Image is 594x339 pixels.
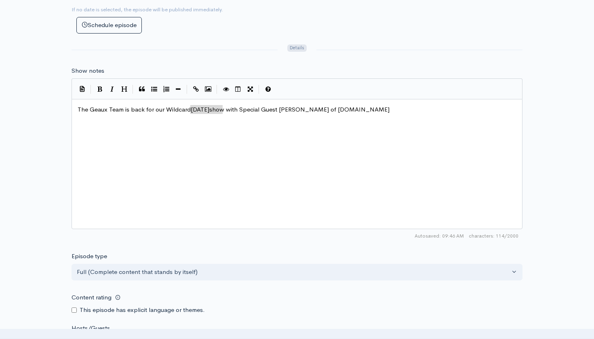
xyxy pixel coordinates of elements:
[77,267,510,277] div: Full (Complete content that stands by itself)
[118,83,130,95] button: Heading
[217,85,217,94] i: |
[172,83,184,95] button: Insert Horizontal Line
[72,6,223,13] small: If no date is selected, the episode will be published immediately.
[72,252,107,261] label: Episode type
[72,264,522,280] button: Full (Complete content that stands by itself)
[259,85,259,94] i: |
[244,83,256,95] button: Toggle Fullscreen
[202,83,214,95] button: Insert Image
[72,66,104,76] label: Show notes
[91,85,91,94] i: |
[148,83,160,95] button: Generic List
[80,305,205,315] label: This episode has explicit language or themes.
[78,105,390,113] span: The Geaux Team is back for our Wildcard show with Special Guest [PERSON_NAME] of [DOMAIN_NAME]
[76,17,142,34] button: Schedule episode
[136,83,148,95] button: Quote
[72,289,112,306] label: Content rating
[72,324,110,333] label: Hosts/Guests
[191,105,209,113] span: [DATE]
[133,85,133,94] i: |
[287,44,306,52] span: Details
[220,83,232,95] button: Toggle Preview
[106,83,118,95] button: Italic
[160,83,172,95] button: Numbered List
[190,83,202,95] button: Create Link
[469,232,518,240] span: 114/2000
[76,82,88,95] button: Insert Show Notes Template
[94,83,106,95] button: Bold
[415,232,464,240] span: Autosaved: 09:46 AM
[262,83,274,95] button: Markdown Guide
[232,83,244,95] button: Toggle Side by Side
